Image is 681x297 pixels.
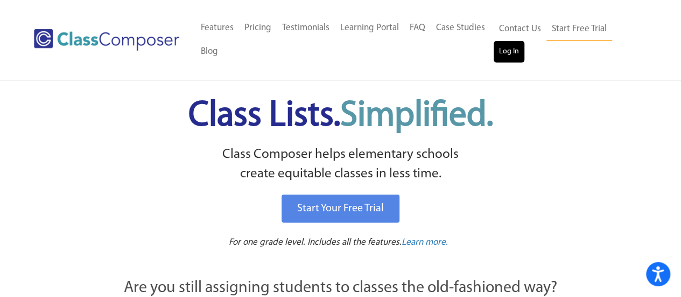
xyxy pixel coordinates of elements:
span: Start Your Free Trial [297,203,384,214]
p: Class Composer helps elementary schools create equitable classes in less time. [65,145,617,184]
a: Features [195,16,239,40]
a: Learn more. [402,236,448,250]
a: Blog [195,40,223,64]
a: Pricing [239,16,277,40]
a: Contact Us [494,17,546,41]
span: Simplified. [340,99,493,134]
a: Start Your Free Trial [282,195,399,223]
img: Class Composer [34,29,179,51]
span: For one grade level. Includes all the features. [229,238,402,247]
a: Log In [494,41,524,63]
span: Class Lists. [188,99,493,134]
a: Learning Portal [335,16,404,40]
a: Case Studies [431,16,490,40]
a: FAQ [404,16,431,40]
nav: Header Menu [494,17,639,63]
nav: Header Menu [195,16,494,64]
span: Learn more. [402,238,448,247]
a: Testimonials [277,16,335,40]
a: Start Free Trial [546,17,612,42]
